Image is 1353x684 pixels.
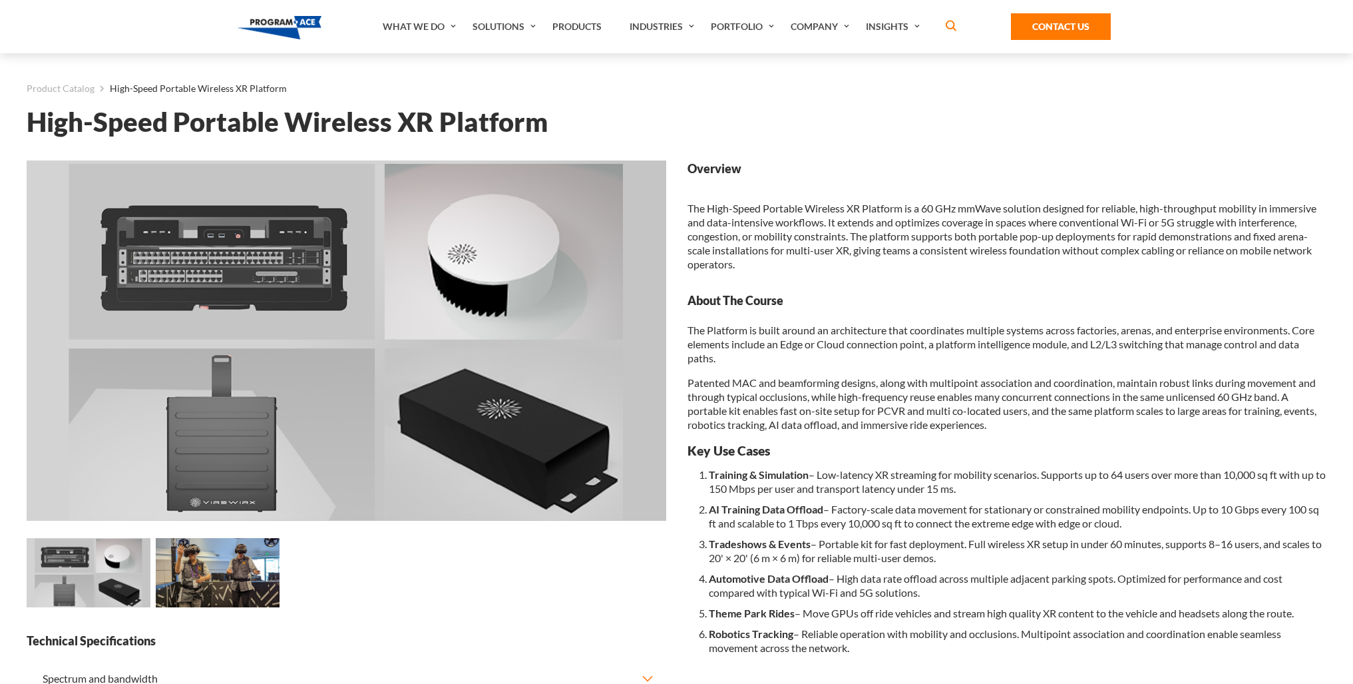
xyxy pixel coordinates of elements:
b: Automotive Data Offload [709,572,829,585]
p: The High-Speed Portable Wireless XR Platform is a 60 GHz mmWave solution designed for reliable, h... [687,201,1327,271]
li: – Move GPUs off ride vehicles and stream high quality XR content to the vehicle and headsets alon... [709,603,1327,623]
li: – High data rate offload across multiple adjacent parking spots. Optimized for performance and co... [709,568,1327,603]
h1: High-Speed Portable Wireless XR Platform [27,111,1326,134]
p: Patented MAC and beamforming designs, along with multipoint association and coordination, maintai... [687,376,1327,432]
img: High-Speed Portable Wireless XR Platform - Preview 0 [27,161,666,521]
b: Training & Simulation [709,468,809,481]
li: – Low-latency XR streaming for mobility scenarios. Supports up to 64 users over more than 10,000 ... [709,464,1327,499]
strong: Technical Specifications [27,633,666,649]
li: – Reliable operation with mobility and occlusions. Multipoint association and coordination enable... [709,623,1327,658]
li: – Factory-scale data movement for stationary or constrained mobility endpoints. Up to 10 Gbps eve... [709,499,1327,533]
li: – Portable kit for fast deployment. Full wireless XR setup in under 60 minutes, supports 8–16 use... [709,533,1327,568]
img: High-Speed Portable Wireless XR Platform - Preview 1 [156,538,280,608]
h3: Key Use Cases [687,442,1327,459]
li: High-Speed Portable Wireless XR Platform [95,80,287,97]
p: The Platform is built around an architecture that coordinates multiple systems across factories, ... [687,323,1327,365]
b: Tradeshows & Events [709,537,811,550]
img: High-Speed Portable Wireless XR Platform - Preview 0 [27,538,150,608]
b: Theme Park Rides [709,607,795,619]
a: Product Catalog [27,80,95,97]
img: Program-Ace [238,16,322,39]
strong: Overview [687,161,1327,177]
nav: breadcrumb [27,80,1326,97]
strong: About The Course [687,292,1327,309]
a: Contact Us [1011,13,1111,40]
b: AI Training Data Offload [709,503,823,515]
b: Robotics Tracking [709,627,793,640]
